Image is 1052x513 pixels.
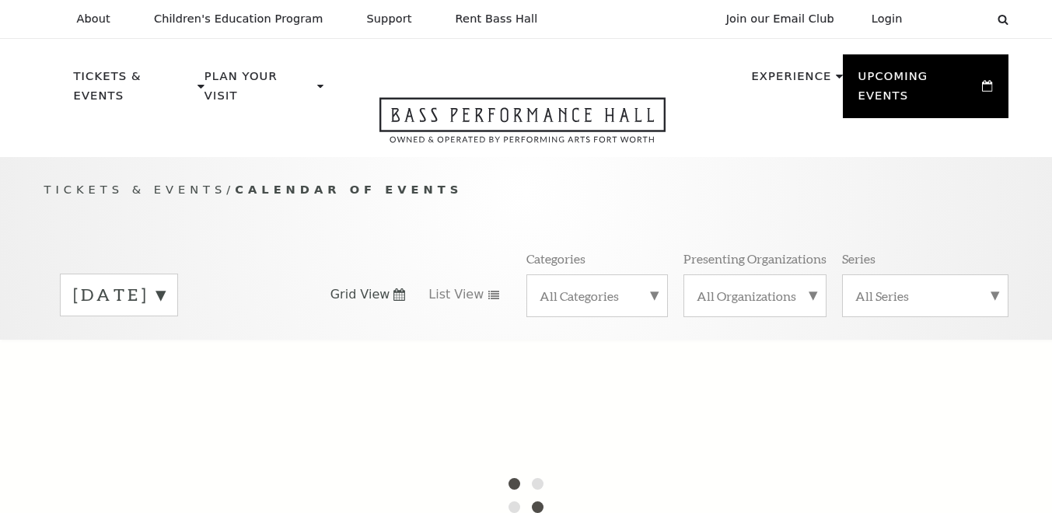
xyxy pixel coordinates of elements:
[44,183,227,196] span: Tickets & Events
[74,67,194,114] p: Tickets & Events
[428,286,484,303] span: List View
[330,286,390,303] span: Grid View
[44,180,1008,200] p: /
[858,67,979,114] p: Upcoming Events
[751,67,831,95] p: Experience
[204,67,313,114] p: Plan Your Visit
[526,250,585,267] p: Categories
[73,283,165,307] label: [DATE]
[456,12,538,26] p: Rent Bass Hall
[235,183,463,196] span: Calendar of Events
[77,12,110,26] p: About
[683,250,827,267] p: Presenting Organizations
[367,12,412,26] p: Support
[842,250,876,267] p: Series
[697,288,813,304] label: All Organizations
[855,288,995,304] label: All Series
[928,12,983,26] select: Select:
[540,288,655,304] label: All Categories
[154,12,323,26] p: Children's Education Program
